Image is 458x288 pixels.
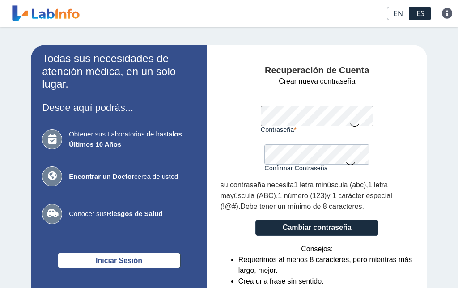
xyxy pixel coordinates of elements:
h4: Recuperación de Cuenta [221,65,414,76]
b: Riesgos de Salud [106,210,162,217]
span: 1 letra minúscula (abc) [294,181,366,189]
span: Consejos: [301,244,333,254]
b: Encontrar un Doctor [69,173,134,180]
span: 1 número (123) [278,192,327,199]
h3: Desde aquí podrás... [42,102,196,113]
span: Conocer sus [69,209,196,219]
div: , , . . [221,180,414,212]
li: Crea una frase sin sentido. [238,276,414,287]
span: cerca de usted [69,172,196,182]
span: Debe tener un mínimo de 8 caracteres [240,203,362,210]
li: Requerimos al menos 8 caracteres, pero mientras más largo, mejor. [238,254,414,276]
span: su contraseña necesita [221,181,294,189]
b: los Últimos 10 Años [69,130,182,148]
button: Iniciar Sesión [58,253,181,268]
a: EN [387,7,410,20]
label: Contraseña [261,126,373,133]
h2: Todas sus necesidades de atención médica, en un solo lugar. [42,52,196,91]
label: Confirmar Contraseña [264,165,369,172]
span: Obtener sus Laboratorios de hasta [69,129,196,149]
button: Cambiar contraseña [255,220,378,236]
span: Crear nueva contraseña [279,76,355,87]
a: ES [410,7,431,20]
